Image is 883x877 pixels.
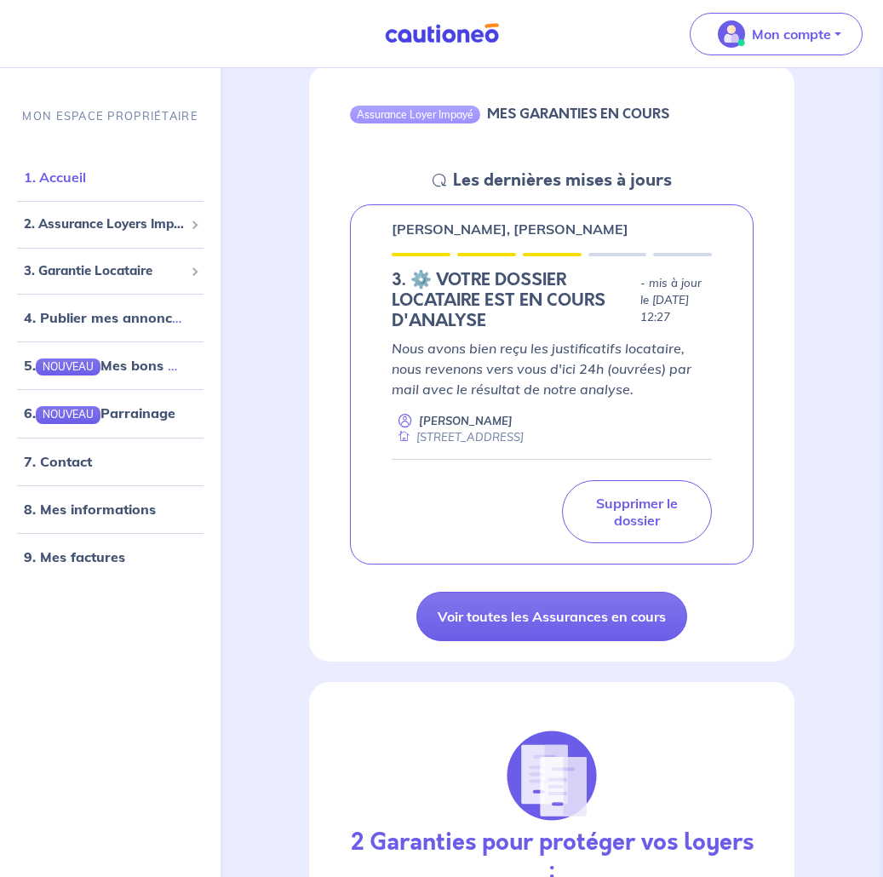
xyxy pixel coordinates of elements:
[24,261,184,281] span: 3. Garantie Locataire
[350,106,480,123] div: Assurance Loyer Impayé
[24,357,204,374] a: 5.NOUVEAUMes bons plans
[24,453,92,470] a: 7. Contact
[7,255,214,288] div: 3. Garantie Locataire
[7,396,214,430] div: 6.NOUVEAUParrainage
[7,301,214,335] div: 4. Publier mes annonces
[7,160,214,194] div: 1. Accueil
[7,492,214,526] div: 8. Mes informations
[562,480,712,543] a: Supprimer le dossier
[718,20,745,48] img: illu_account_valid_menu.svg
[24,309,186,326] a: 4. Publier mes annonces
[506,730,598,822] img: justif-loupe
[7,540,214,574] div: 9. Mes factures
[24,215,184,234] span: 2. Assurance Loyers Impayés
[392,270,712,331] div: state: DOCUMENTS-TO-EVALUATE, Context: NEW,CHOOSE-CERTIFICATE,RELATIONSHIP,LESSOR-DOCUMENTS
[7,444,214,479] div: 7. Contact
[752,24,831,44] p: Mon compte
[7,348,214,382] div: 5.NOUVEAUMes bons plans
[640,275,712,326] p: - mis à jour le [DATE] 12:27
[22,108,198,124] p: MON ESPACE PROPRIÉTAIRE
[24,404,175,421] a: 6.NOUVEAUParrainage
[453,170,672,191] h5: Les dernières mises à jours
[392,219,628,239] p: [PERSON_NAME], [PERSON_NAME]
[392,338,712,399] p: Nous avons bien reçu les justificatifs locataire, nous revenons vers vous d'ici 24h (ouvrées) par...
[24,169,86,186] a: 1. Accueil
[24,501,156,518] a: 8. Mes informations
[487,106,669,122] h6: MES GARANTIES EN COURS
[378,23,506,44] img: Cautioneo
[690,13,863,55] button: illu_account_valid_menu.svgMon compte
[583,495,691,529] p: Supprimer le dossier
[416,592,687,641] a: Voir toutes les Assurances en cours
[392,270,633,331] h5: 3.︎ ⚙️ VOTRE DOSSIER LOCATAIRE EST EN COURS D'ANALYSE
[392,429,524,445] div: [STREET_ADDRESS]
[419,413,513,429] p: [PERSON_NAME]
[7,208,214,241] div: 2. Assurance Loyers Impayés
[24,548,125,565] a: 9. Mes factures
